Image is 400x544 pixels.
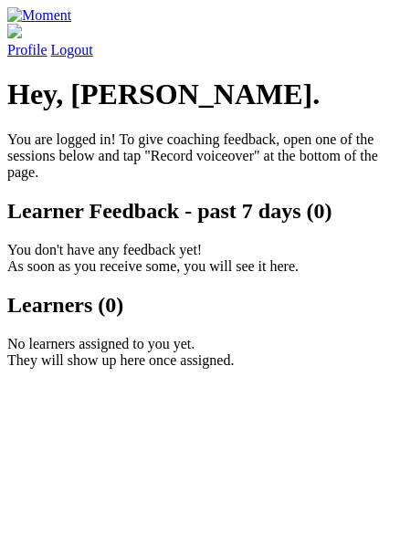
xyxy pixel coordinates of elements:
[7,293,393,318] h2: Learners (0)
[7,24,22,38] img: default_avatar-b4e2223d03051bc43aaaccfb402a43260a3f17acc7fafc1603fdf008d6cba3c9.png
[7,336,393,369] p: No learners assigned to you yet. They will show up here once assigned.
[7,24,393,58] a: Profile
[7,7,71,24] img: Moment
[51,42,93,58] a: Logout
[7,242,393,275] p: You don't have any feedback yet! As soon as you receive some, you will see it here.
[7,131,393,181] p: You are logged in! To give coaching feedback, open one of the sessions below and tap "Record voic...
[7,199,393,224] h2: Learner Feedback - past 7 days (0)
[7,78,393,111] h1: Hey, [PERSON_NAME].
